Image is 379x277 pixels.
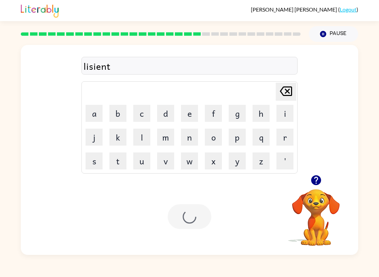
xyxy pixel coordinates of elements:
button: l [133,129,150,146]
img: Literably [21,3,59,18]
div: lisient [84,59,295,73]
button: Pause [309,26,358,42]
button: i [276,105,293,122]
video: Your browser must support playing .mp4 files to use Literably. Please try using another browser. [282,179,350,247]
span: [PERSON_NAME] [PERSON_NAME] [251,6,338,13]
button: j [86,129,103,146]
button: c [133,105,150,122]
button: k [109,129,126,146]
button: y [229,152,246,169]
button: r [276,129,293,146]
button: n [181,129,198,146]
button: o [205,129,222,146]
button: z [253,152,270,169]
button: u [133,152,150,169]
button: x [205,152,222,169]
button: f [205,105,222,122]
button: w [181,152,198,169]
button: b [109,105,126,122]
button: g [229,105,246,122]
div: ( ) [251,6,358,13]
button: h [253,105,270,122]
button: t [109,152,126,169]
button: d [157,105,174,122]
button: a [86,105,103,122]
button: ' [276,152,293,169]
button: e [181,105,198,122]
button: v [157,152,174,169]
button: s [86,152,103,169]
button: p [229,129,246,146]
button: m [157,129,174,146]
a: Logout [340,6,357,13]
button: q [253,129,270,146]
